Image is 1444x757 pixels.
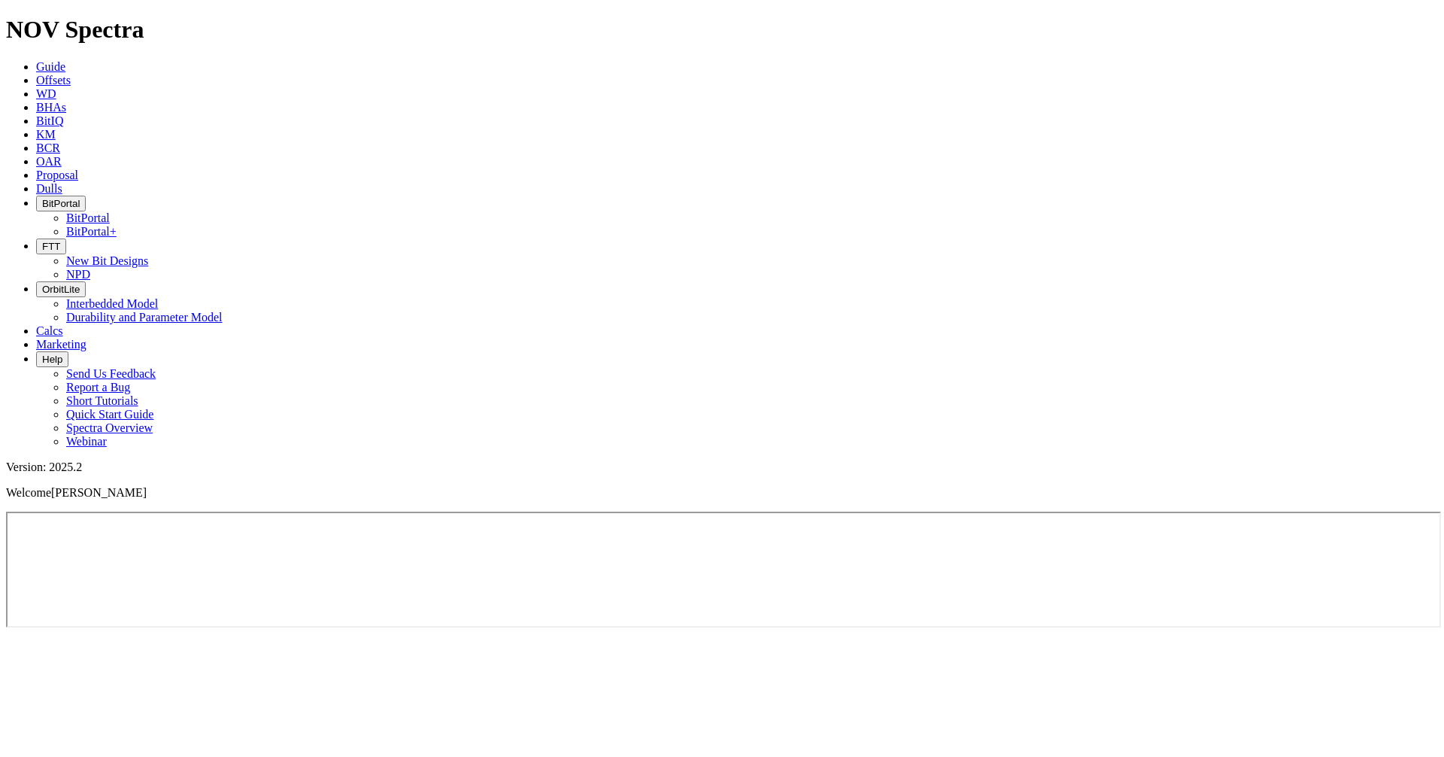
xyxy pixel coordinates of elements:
a: Report a Bug [66,381,130,394]
span: BitPortal [42,198,80,209]
button: BitPortal [36,196,86,211]
button: Help [36,351,68,367]
a: Send Us Feedback [66,367,156,380]
a: BitIQ [36,114,63,127]
a: Dulls [36,182,62,195]
a: Interbedded Model [66,297,158,310]
button: FTT [36,239,66,254]
a: BitPortal+ [66,225,117,238]
a: Offsets [36,74,71,87]
span: OrbitLite [42,284,80,295]
a: Quick Start Guide [66,408,153,421]
button: OrbitLite [36,281,86,297]
a: Spectra Overview [66,421,153,434]
a: BHAs [36,101,66,114]
span: [PERSON_NAME] [51,486,147,499]
a: BCR [36,141,60,154]
p: Welcome [6,486,1438,500]
span: FTT [42,241,60,252]
a: Marketing [36,338,86,351]
a: Calcs [36,324,63,337]
a: New Bit Designs [66,254,148,267]
a: Guide [36,60,65,73]
a: OAR [36,155,62,168]
a: NPD [66,268,90,281]
a: Durability and Parameter Model [66,311,223,324]
a: KM [36,128,56,141]
a: WD [36,87,56,100]
h1: NOV Spectra [6,16,1438,44]
div: Version: 2025.2 [6,461,1438,474]
span: Help [42,354,62,365]
a: Short Tutorials [66,394,138,407]
a: BitPortal [66,211,110,224]
a: Webinar [66,435,107,448]
a: Proposal [36,169,78,181]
